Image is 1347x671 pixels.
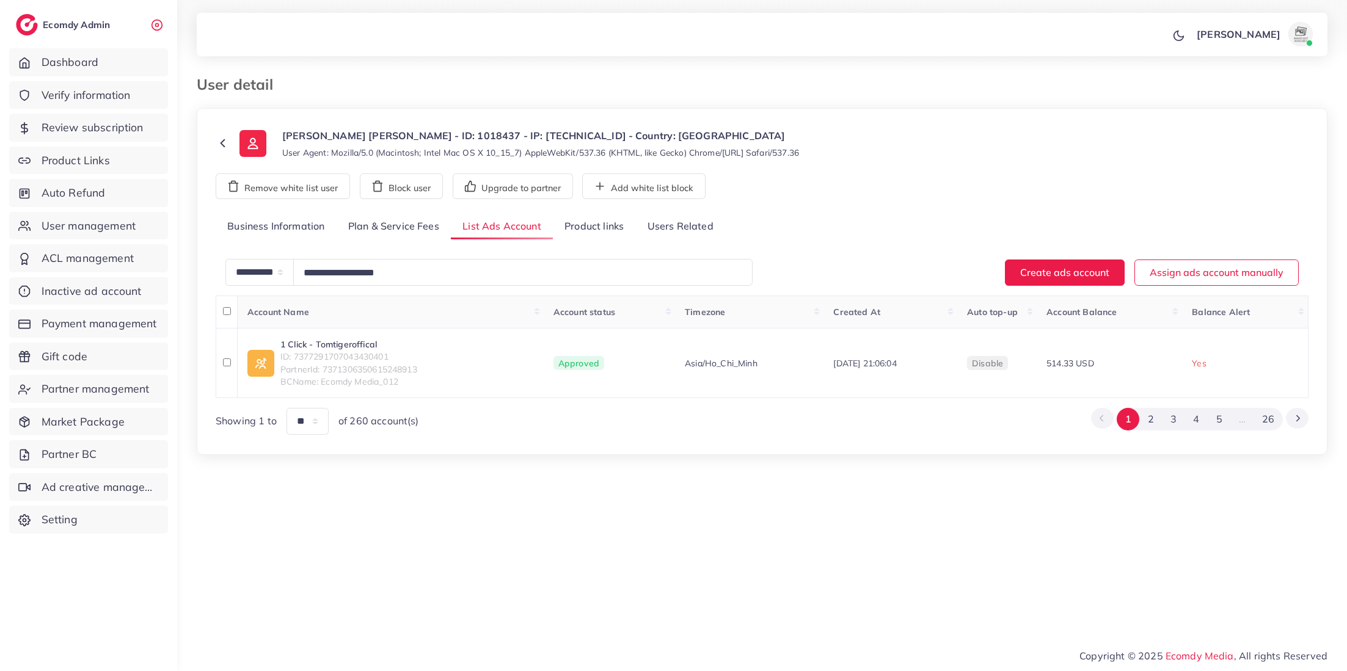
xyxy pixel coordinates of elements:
[337,214,451,240] a: Plan & Service Fees
[1046,306,1117,317] span: Account Balance
[1208,408,1230,430] button: Go to page 5
[42,316,157,332] span: Payment management
[216,173,350,199] button: Remove white list user
[1288,22,1313,46] img: avatar
[1234,648,1327,663] span: , All rights Reserved
[553,306,615,317] span: Account status
[1185,408,1208,430] button: Go to page 4
[42,250,134,266] span: ACL management
[42,349,87,365] span: Gift code
[197,76,283,93] h3: User detail
[1091,408,1309,430] ul: Pagination
[282,128,799,143] p: [PERSON_NAME] [PERSON_NAME] - ID: 1018437 - IP: [TECHNICAL_ID] - Country: [GEOGRAPHIC_DATA]
[9,310,168,338] a: Payment management
[635,214,725,240] a: Users Related
[1190,22,1318,46] a: [PERSON_NAME]avatar
[42,185,106,201] span: Auto Refund
[42,446,97,462] span: Partner BC
[9,343,168,371] a: Gift code
[280,363,417,375] span: PartnerId: 7371306350615248913
[1286,408,1309,429] button: Go to next page
[42,120,144,136] span: Review subscription
[833,306,880,317] span: Created At
[9,244,168,272] a: ACL management
[280,375,417,388] span: BCName: Ecomdy Media_012
[967,306,1018,317] span: Auto top-up
[1254,408,1283,430] button: Go to page 26
[1192,358,1206,369] span: Yes
[280,350,417,363] span: ID: 7377291707043430401
[9,212,168,240] a: User management
[42,153,110,169] span: Product Links
[1079,648,1327,663] span: Copyright © 2025
[1117,408,1139,430] button: Go to page 1
[338,414,419,428] span: of 260 account(s)
[833,358,896,369] span: [DATE] 21:06:04
[9,81,168,109] a: Verify information
[1005,259,1125,286] button: Create ads account
[9,48,168,76] a: Dashboard
[9,277,168,305] a: Inactive ad account
[42,512,78,528] span: Setting
[216,414,277,428] span: Showing 1 to
[239,130,266,157] img: ic-user-info.36bf1079.svg
[1139,408,1162,430] button: Go to page 2
[9,114,168,142] a: Review subscription
[451,214,553,240] a: List Ads Account
[42,381,150,397] span: Partner management
[42,218,136,234] span: User management
[282,147,799,159] small: User Agent: Mozilla/5.0 (Macintosh; Intel Mac OS X 10_15_7) AppleWebKit/537.36 (KHTML, like Gecko...
[9,408,168,436] a: Market Package
[42,87,131,103] span: Verify information
[553,356,604,371] span: Approved
[1163,408,1185,430] button: Go to page 3
[1046,358,1094,369] span: 514.33 USD
[9,506,168,534] a: Setting
[553,214,635,240] a: Product links
[42,54,98,70] span: Dashboard
[9,375,168,403] a: Partner management
[1134,259,1299,286] button: Assign ads account manually
[685,306,725,317] span: Timezone
[247,306,309,317] span: Account Name
[685,357,757,369] span: Asia/Ho_Chi_Minh
[42,479,159,495] span: Ad creative management
[453,173,573,199] button: Upgrade to partner
[216,214,337,240] a: Business Information
[9,179,168,207] a: Auto Refund
[9,147,168,175] a: Product Links
[16,14,38,35] img: logo
[280,338,417,350] a: 1 Click - Tomtigeroffical
[972,358,1003,369] span: disable
[9,440,168,468] a: Partner BC
[1197,27,1280,42] p: [PERSON_NAME]
[42,414,125,430] span: Market Package
[360,173,443,199] button: Block user
[1166,650,1234,662] a: Ecomdy Media
[16,14,113,35] a: logoEcomdy Admin
[1192,306,1250,317] span: Balance Alert
[43,19,113,31] h2: Ecomdy Admin
[582,173,706,199] button: Add white list block
[247,350,274,377] img: ic-ad-info.7fc67b75.svg
[42,283,142,299] span: Inactive ad account
[9,473,168,501] a: Ad creative management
